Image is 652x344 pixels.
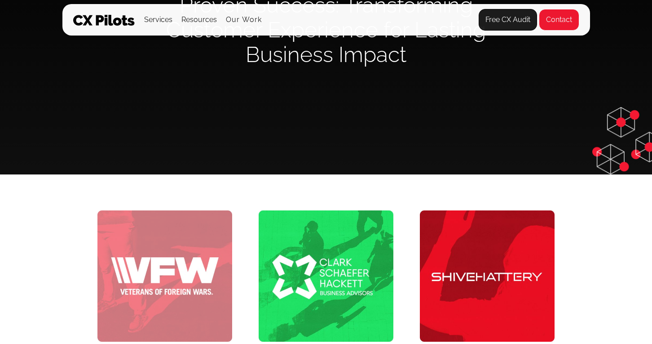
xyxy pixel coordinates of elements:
[144,13,172,26] div: Services
[539,9,579,31] a: Contact
[144,4,172,35] div: Services
[181,4,217,35] div: Resources
[226,16,262,24] a: Our Work
[479,9,537,31] a: Free CX Audit
[181,13,217,26] div: Resources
